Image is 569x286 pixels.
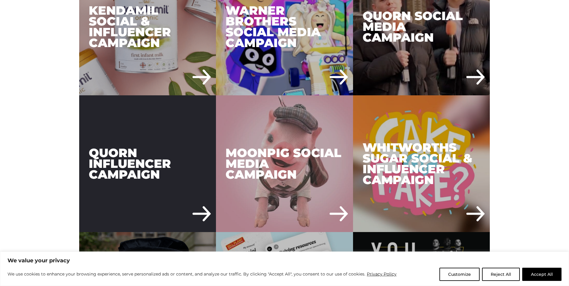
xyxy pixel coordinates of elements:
[79,95,216,232] div: Quorn Influencer Campaign
[79,95,216,232] a: Quorn Influencer Campaign Quorn Influencer Campaign
[353,95,490,232] div: Whitworths Sugar Social & Influencer Campaign
[216,95,353,232] div: Moonpig Social Media Campaign
[367,270,397,278] a: Privacy Policy
[482,268,520,281] button: Reject All
[7,257,562,264] p: We value your privacy
[7,270,397,278] p: We use cookies to enhance your browsing experience, serve personalized ads or content, and analyz...
[522,268,562,281] button: Accept All
[439,268,480,281] button: Customize
[216,95,353,232] a: Moonpig Social Media Campaign Moonpig Social Media Campaign
[353,95,490,232] a: Whitworths Sugar Social & Influencer Campaign Whitworths Sugar Social & Influencer Campaign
